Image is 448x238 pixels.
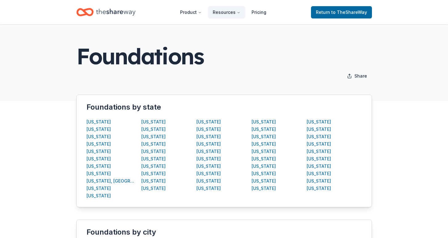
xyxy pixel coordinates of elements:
button: [US_STATE] [141,126,166,133]
button: [US_STATE] [196,118,221,126]
button: [US_STATE] [307,185,331,192]
button: [US_STATE] [196,163,221,170]
div: [US_STATE] [307,177,331,185]
button: Share [342,70,372,82]
div: [US_STATE] [87,170,111,177]
button: [US_STATE] [87,118,111,126]
button: [US_STATE] [196,155,221,163]
div: [US_STATE] [252,126,276,133]
button: [US_STATE] [252,140,276,148]
a: Home [76,5,135,19]
button: [US_STATE] [87,133,111,140]
button: [US_STATE] [141,185,166,192]
button: [US_STATE] [252,155,276,163]
span: to TheShareWay [331,10,367,15]
button: [US_STATE] [141,155,166,163]
button: [US_STATE] [87,148,111,155]
a: Pricing [247,6,271,18]
button: [US_STATE] [252,133,276,140]
button: [US_STATE] [196,140,221,148]
button: [US_STATE] [141,140,166,148]
div: [US_STATE] [87,192,111,200]
div: [US_STATE] [307,155,331,163]
button: [US_STATE] [141,133,166,140]
button: [US_STATE] [196,133,221,140]
div: [US_STATE] [196,177,221,185]
div: [US_STATE] [252,148,276,155]
button: [US_STATE] [252,185,276,192]
button: [US_STATE] [307,140,331,148]
button: [US_STATE] [252,177,276,185]
div: Foundations by state [87,102,362,112]
a: Returnto TheShareWay [311,6,372,18]
span: Share [354,72,367,80]
button: [US_STATE] [141,177,166,185]
button: [US_STATE] [307,170,331,177]
button: Resources [208,6,245,18]
div: [US_STATE] [196,185,221,192]
button: Product [175,6,207,18]
button: [US_STATE] [87,163,111,170]
button: [US_STATE] [141,118,166,126]
div: [US_STATE] [196,148,221,155]
div: Foundations [76,44,203,68]
div: [US_STATE] [307,118,331,126]
button: [US_STATE] [196,126,221,133]
button: [US_STATE] [141,170,166,177]
button: [US_STATE] [87,155,111,163]
button: [US_STATE] [307,148,331,155]
button: [US_STATE] [141,163,166,170]
div: [US_STATE] [196,170,221,177]
div: [US_STATE] [307,126,331,133]
button: [US_STATE] [87,126,111,133]
div: [US_STATE] [252,118,276,126]
button: [US_STATE], [GEOGRAPHIC_DATA] [87,177,136,185]
button: [US_STATE] [307,133,331,140]
button: [US_STATE] [307,163,331,170]
button: [US_STATE] [252,170,276,177]
button: [US_STATE] [87,185,111,192]
div: [US_STATE] [141,148,166,155]
nav: Main [175,5,271,19]
div: Foundations by city [87,227,362,237]
button: [US_STATE] [87,140,111,148]
button: [US_STATE] [252,163,276,170]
